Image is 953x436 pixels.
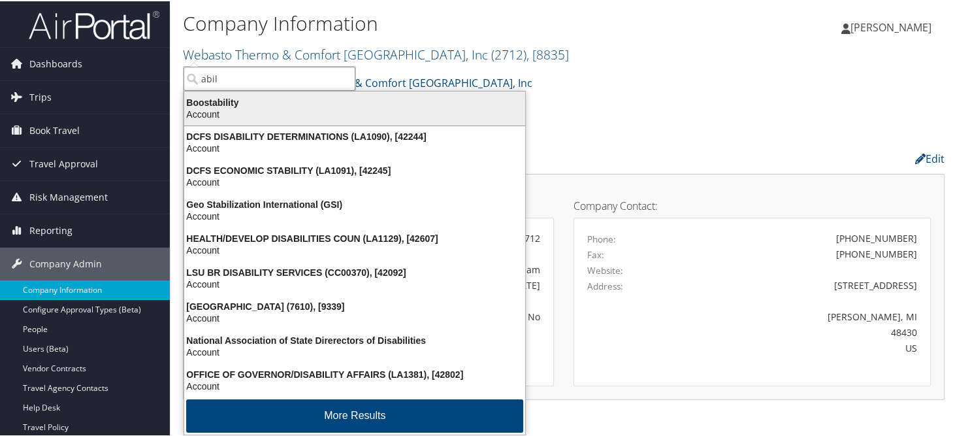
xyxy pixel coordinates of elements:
span: Reporting [29,213,73,246]
div: HEALTH/DEVELOP DISABILITIES COUN (LA1129), [42607] [176,231,533,243]
div: Account [176,345,533,357]
h4: Company Contact: [573,199,931,210]
label: Fax: [587,247,604,260]
div: [PHONE_NUMBER] [836,246,917,260]
div: 48430 [675,324,917,338]
div: [PHONE_NUMBER] [836,230,917,244]
div: Geo Stabilization International (GSI) [176,197,533,209]
span: Trips [29,80,52,112]
a: [PERSON_NAME] [841,7,945,46]
div: Account [176,175,533,187]
div: [GEOGRAPHIC_DATA] (7610), [9339] [176,299,533,311]
span: Company Admin [29,246,102,279]
div: [STREET_ADDRESS] [675,277,917,291]
span: Book Travel [29,113,80,146]
div: US [675,340,917,354]
div: Account [176,379,533,391]
div: National Association of State Direrectors of Disabilities [176,333,533,345]
span: [PERSON_NAME] [850,19,931,33]
div: Account [176,277,533,289]
div: Boostability [176,95,533,107]
h2: Contracts: [183,414,945,436]
label: Address: [587,278,623,292]
div: OFFICE OF GOVERNOR/DISABILITY AFFAIRS (LA1381), [42802] [176,367,533,379]
span: , [ 8835 ] [526,44,569,62]
div: Account [176,243,533,255]
span: ( 2712 ) [491,44,526,62]
span: Travel Approval [29,146,98,179]
span: Dashboards [29,46,82,79]
input: Search Accounts [184,65,355,90]
div: Account [176,209,533,221]
div: DCFS DISABILITY DETERMINATIONS (LA1090), [42244] [176,129,533,141]
span: Risk Management [29,180,108,212]
div: Account [176,311,533,323]
div: [PERSON_NAME], MI [675,309,917,322]
div: DCFS ECONOMIC STABILITY (LA1091), [42245] [176,163,533,175]
a: Webasto Thermo & Comfort [GEOGRAPHIC_DATA], Inc [257,69,532,95]
h1: Company Information [183,8,690,36]
div: LSU BR DISABILITY SERVICES (CC00370), [42092] [176,265,533,277]
div: Account [176,107,533,119]
div: Account [176,141,533,153]
label: Phone: [587,231,616,244]
button: More Results [186,398,523,431]
a: Edit [915,150,945,165]
img: airportal-logo.png [29,8,159,39]
label: Website: [587,263,623,276]
a: Webasto Thermo & Comfort [GEOGRAPHIC_DATA], Inc [183,44,569,62]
